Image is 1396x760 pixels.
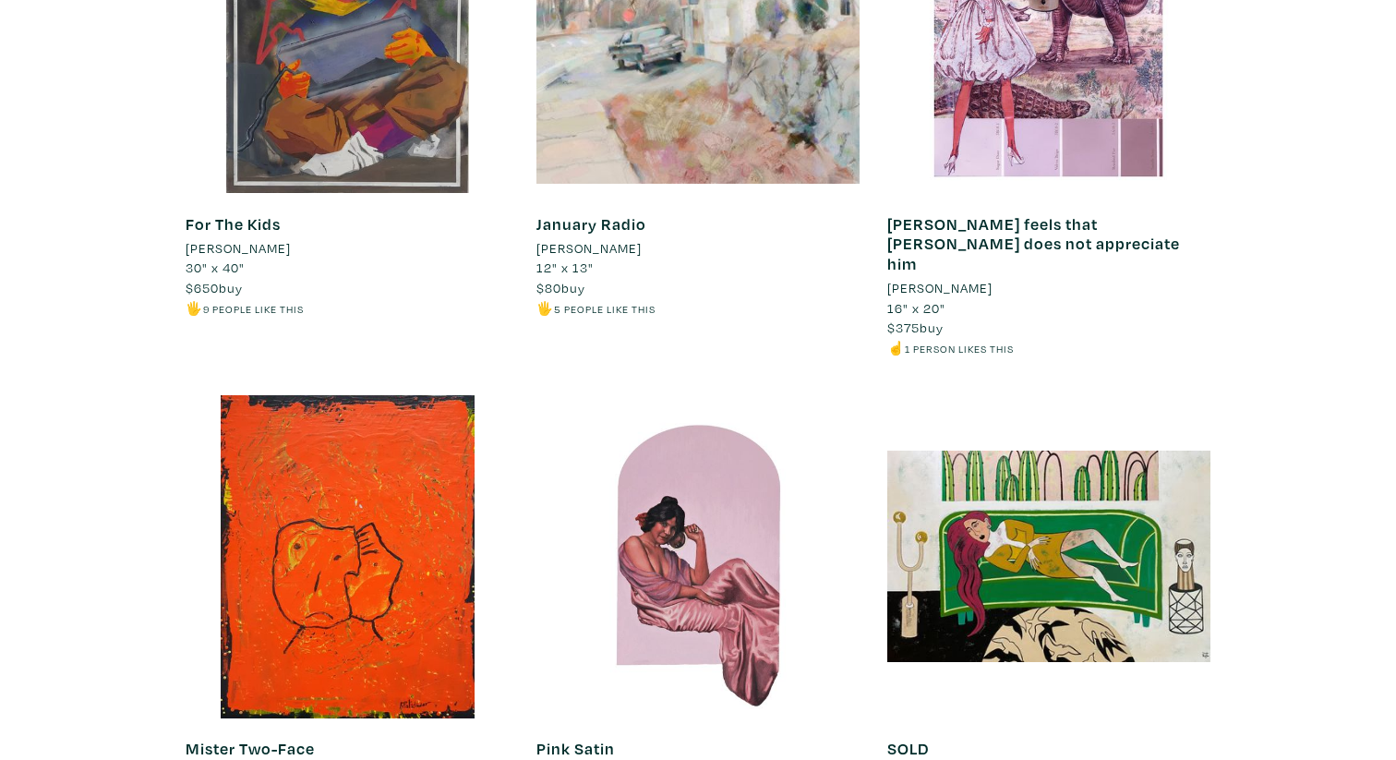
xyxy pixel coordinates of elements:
[536,213,646,235] a: January Radio
[186,213,281,235] a: For The Kids
[536,738,615,759] a: Pink Satin
[905,342,1014,356] small: 1 person likes this
[536,238,860,259] a: [PERSON_NAME]
[536,259,594,276] span: 12" x 13"
[186,238,509,259] a: [PERSON_NAME]
[887,319,920,336] span: $375
[887,213,1180,274] a: [PERSON_NAME] feels that [PERSON_NAME] does not appreciate him
[186,259,245,276] span: 30" x 40"
[186,298,509,319] li: 🖐️
[887,299,945,317] span: 16" x 20"
[203,302,304,316] small: 9 people like this
[186,279,243,296] span: buy
[887,278,1210,298] a: [PERSON_NAME]
[536,238,642,259] li: [PERSON_NAME]
[536,298,860,319] li: 🖐️
[186,238,291,259] li: [PERSON_NAME]
[536,279,585,296] span: buy
[186,738,315,759] a: Mister Two-Face
[887,319,944,336] span: buy
[887,338,1210,358] li: ☝️
[887,738,929,759] a: SOLD
[554,302,656,316] small: 5 people like this
[887,278,993,298] li: [PERSON_NAME]
[186,279,219,296] span: $650
[536,279,561,296] span: $80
